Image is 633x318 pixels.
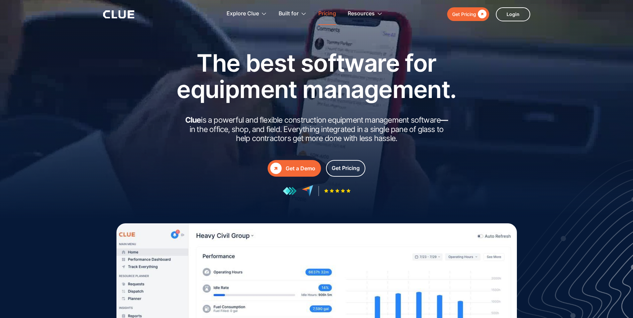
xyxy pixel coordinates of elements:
[185,115,201,125] strong: Clue
[286,164,315,173] div: Get a Demo
[513,225,633,318] iframe: Chat Widget
[447,7,489,21] a: Get Pricing
[268,160,321,177] a: Get a Demo
[183,116,450,143] h2: is a powerful and flexible construction equipment management software in the office, shop, and fi...
[440,115,448,125] strong: —
[318,3,336,24] a: Pricing
[283,187,297,195] img: reviews at getapp
[302,185,313,197] img: reviews at capterra
[279,3,307,24] div: Built for
[227,3,259,24] div: Explore Clue
[332,164,360,172] div: Get Pricing
[326,160,365,177] a: Get Pricing
[324,189,351,193] img: Five-star rating icon
[279,3,299,24] div: Built for
[270,163,282,174] div: 
[167,50,467,102] h1: The best software for equipment management.
[476,10,487,18] div: 
[348,3,383,24] div: Resources
[496,7,530,21] a: Login
[227,3,267,24] div: Explore Clue
[452,10,476,18] div: Get Pricing
[348,3,375,24] div: Resources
